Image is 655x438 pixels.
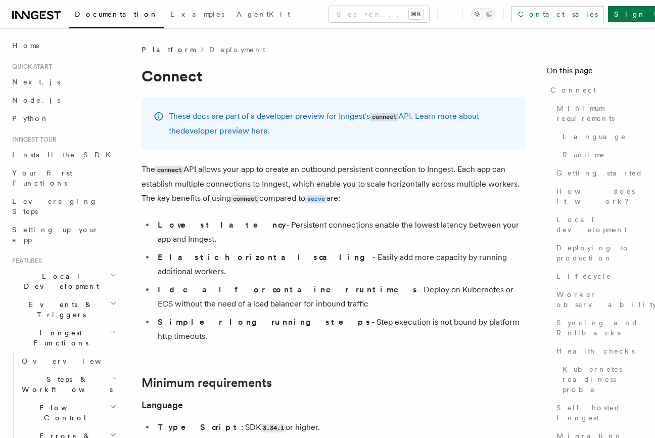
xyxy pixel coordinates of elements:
[231,195,259,203] code: connect
[552,99,643,127] a: Minimum requirements
[305,193,326,203] a: serve
[170,10,224,18] span: Examples
[8,109,119,127] a: Python
[69,3,164,28] a: Documentation
[22,357,126,365] span: Overview
[169,109,513,138] p: These docs are part of a developer preview for Inngest's API. Learn more about the .
[8,73,119,91] a: Next.js
[18,399,119,427] button: Flow Control
[552,285,643,314] a: Worker observability
[18,374,113,395] span: Steps & Workflows
[209,45,265,55] a: Deployment
[8,91,119,109] a: Node.js
[8,295,119,324] button: Events & Triggers
[8,267,119,295] button: Local Development
[8,328,109,348] span: Inngest Functions
[155,315,526,343] li: - Step execution is not bound by platform http timeouts.
[155,218,526,246] li: - Persistent connections enable the lowest latency between your app and Inngest.
[552,314,643,342] a: Syncing and Rollbacks
[556,346,635,356] span: Health checks
[8,221,119,249] a: Setting up your app
[164,3,230,27] a: Examples
[12,114,49,122] span: Python
[8,299,110,320] span: Events & Triggers
[155,283,526,311] li: - Deploy on Kubernetes or ECS without the need of a load balancer for inbound traffic
[12,169,72,187] span: Your first Functions
[563,364,643,395] span: Kubernetes readiness probe
[552,210,643,239] a: Local development
[155,166,183,174] code: connect
[8,324,119,352] button: Inngest Functions
[155,250,526,279] li: - Easily add more capacity by running additional workers.
[329,6,429,22] button: Search...⌘K
[409,9,423,19] kbd: ⌘K
[8,136,57,144] span: Inngest tour
[12,96,60,104] span: Node.js
[142,376,272,390] a: Minimum requirements
[556,168,643,178] span: Getting started
[8,164,119,192] a: Your first Functions
[558,127,643,146] a: Language
[12,40,40,51] span: Home
[305,195,326,203] code: serve
[158,285,418,294] strong: Ideal for container runtimes
[18,352,119,370] a: Overview
[546,81,643,99] a: Connect
[180,126,268,136] a: developer preview here
[552,239,643,267] a: Deploying to production
[12,197,98,215] span: Leveraging Steps
[546,65,643,81] h4: On this page
[556,103,643,123] span: Minimum requirements
[563,150,605,160] span: Runtime
[75,10,158,18] span: Documentation
[556,271,612,281] span: Lifecycle
[18,370,119,399] button: Steps & Workflows
[158,252,372,262] strong: Elastic horizontal scaling
[370,113,398,121] code: connect
[142,162,526,206] p: The API allows your app to create an outbound persistent connection to Inngest. Each app can esta...
[142,67,526,85] h1: Connect
[142,45,195,55] span: Platform
[550,85,596,95] span: Connect
[558,360,643,399] a: Kubernetes readiness probe
[12,226,99,244] span: Setting up your app
[552,399,643,427] a: Self hosted Inngest
[8,271,110,291] span: Local Development
[556,186,643,206] span: How does it work?
[552,267,643,285] a: Lifecycle
[230,3,296,27] a: AgentKit
[8,192,119,221] a: Leveraging Steps
[556,318,643,338] span: Syncing and Rollbacks
[142,398,183,412] a: Language
[12,78,60,86] span: Next.js
[511,6,604,22] a: Contact sales
[552,182,643,210] a: How does it work?
[563,132,626,142] span: Language
[8,257,42,265] span: Features
[556,214,643,235] span: Local development
[552,164,643,182] a: Getting started
[471,8,495,20] button: Toggle dark mode
[8,63,52,71] span: Quick start
[8,146,119,164] a: Install the SDK
[558,146,643,164] a: Runtime
[8,36,119,55] a: Home
[12,151,117,159] span: Install the SDK
[261,424,286,432] code: 3.34.1
[18,403,110,423] span: Flow Control
[556,243,643,263] span: Deploying to production
[158,220,286,230] strong: Lowest latency
[158,422,241,432] strong: TypeScript
[552,342,643,360] a: Health checks
[155,420,526,435] li: : SDK or higher.
[237,10,290,18] span: AgentKit
[158,317,371,327] strong: Simpler long running steps
[556,403,643,423] span: Self hosted Inngest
